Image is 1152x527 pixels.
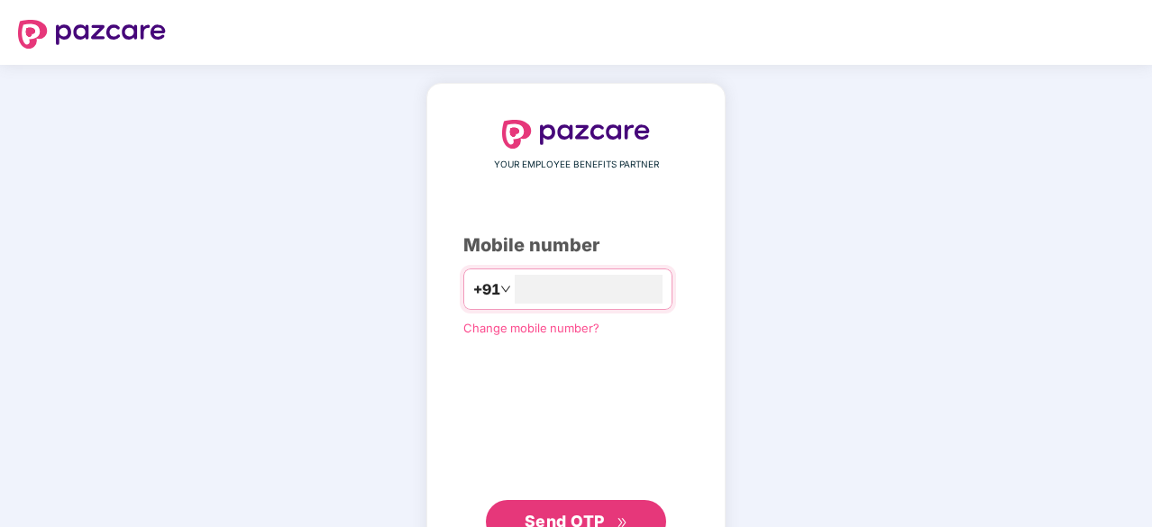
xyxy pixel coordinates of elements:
img: logo [502,120,650,149]
a: Change mobile number? [463,321,599,335]
img: logo [18,20,166,49]
span: down [500,284,511,295]
span: YOUR EMPLOYEE BENEFITS PARTNER [494,158,659,172]
div: Mobile number [463,232,689,259]
span: +91 [473,278,500,301]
